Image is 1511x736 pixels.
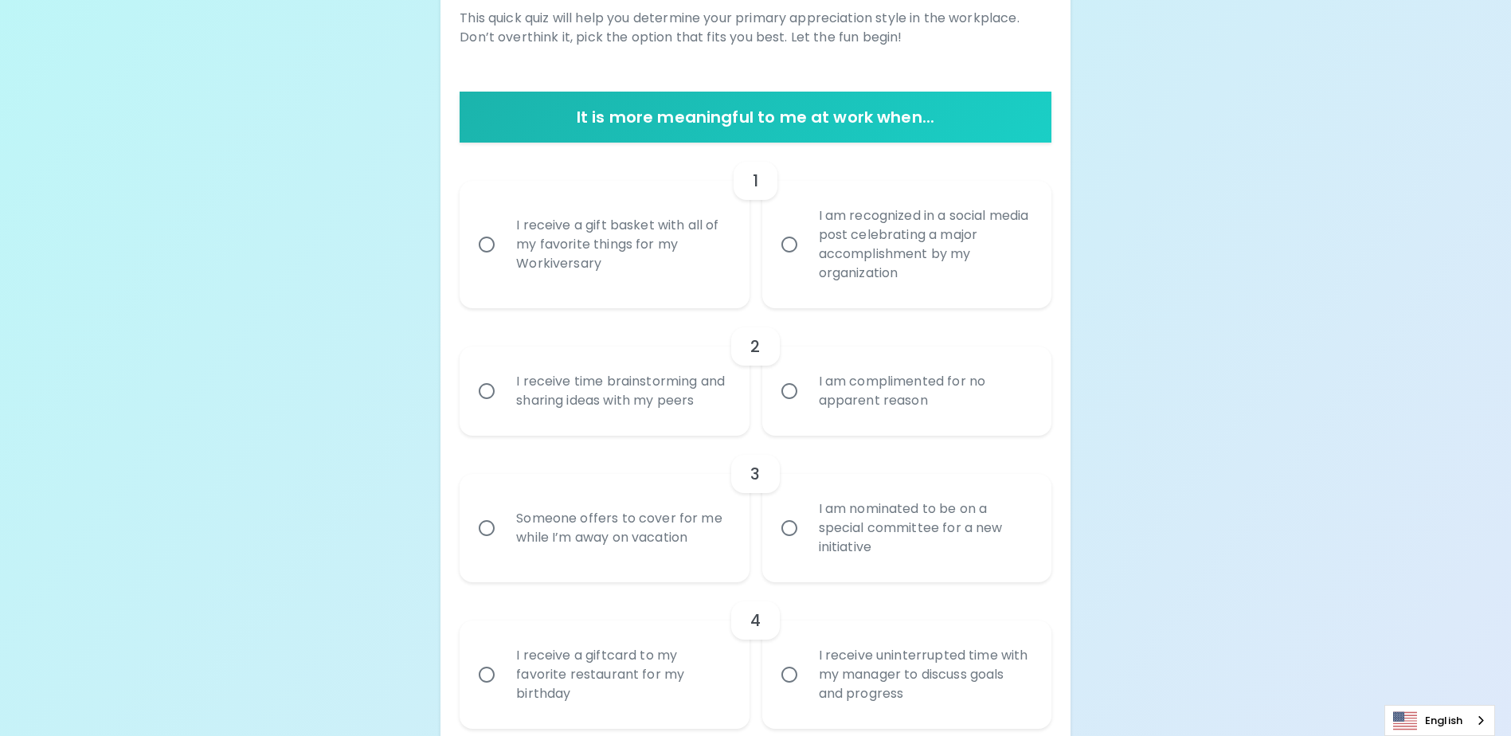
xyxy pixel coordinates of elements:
div: I am recognized in a social media post celebrating a major accomplishment by my organization [806,187,1043,302]
aside: Language selected: English [1384,705,1495,736]
div: I receive uninterrupted time with my manager to discuss goals and progress [806,627,1043,722]
div: Language [1384,705,1495,736]
a: English [1385,706,1494,735]
div: choice-group-check [460,308,1051,436]
p: This quick quiz will help you determine your primary appreciation style in the workplace. Don’t o... [460,9,1051,47]
div: I am nominated to be on a special committee for a new initiative [806,480,1043,576]
div: choice-group-check [460,436,1051,582]
div: Someone offers to cover for me while I’m away on vacation [503,490,740,566]
div: I am complimented for no apparent reason [806,353,1043,429]
h6: 3 [750,461,760,487]
div: I receive a gift basket with all of my favorite things for my Workiversary [503,197,740,292]
h6: 2 [750,334,760,359]
h6: It is more meaningful to me at work when... [466,104,1044,130]
div: choice-group-check [460,582,1051,729]
div: I receive a giftcard to my favorite restaurant for my birthday [503,627,740,722]
h6: 1 [753,168,758,194]
div: I receive time brainstorming and sharing ideas with my peers [503,353,740,429]
div: choice-group-check [460,143,1051,308]
h6: 4 [750,608,761,633]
